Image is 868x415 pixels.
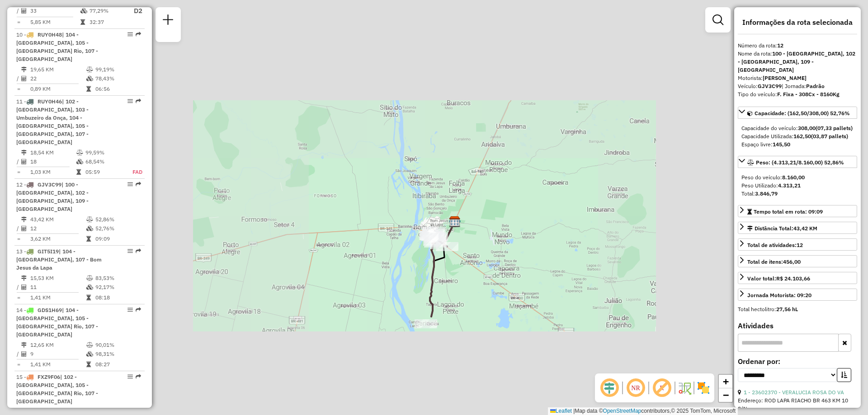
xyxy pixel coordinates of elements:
[136,32,141,37] em: Rota exportada
[773,141,790,148] strong: 145,50
[747,242,803,248] span: Total de atividades:
[16,293,21,302] td: =
[738,170,857,201] div: Peso: (4.313,21/8.160,00) 52,86%
[738,156,857,168] a: Peso: (4.313,21/8.160,00) 52,86%
[738,50,857,74] div: Nome da rota:
[782,83,825,89] span: | Jornada:
[86,342,93,348] i: % de utilização do peso
[136,248,141,254] em: Rota exportada
[738,356,857,367] label: Ordenar por:
[16,248,102,271] span: | 104 - [GEOGRAPHIC_DATA], 107 - Bom Jesus da Lapa
[747,275,810,283] div: Valor total:
[30,157,76,166] td: 18
[811,133,848,140] strong: (03,87 pallets)
[778,182,801,189] strong: 4.313,21
[16,234,21,243] td: =
[95,234,141,243] td: 09:09
[738,289,857,301] a: Jornada Motorista: 09:20
[798,125,816,131] strong: 308,00
[85,148,123,157] td: 99,59%
[136,374,141,379] em: Rota exportada
[21,275,27,281] i: Distância Total
[95,65,141,74] td: 99,19%
[30,274,86,283] td: 15,53 KM
[738,238,857,251] a: Total de atividades:12
[127,248,133,254] em: Opções
[723,389,729,401] span: −
[30,293,86,302] td: 1,41 KM
[776,275,810,282] strong: R$ 24.103,66
[95,360,141,369] td: 08:27
[127,182,133,187] em: Opções
[95,224,141,233] td: 52,76%
[16,181,89,212] span: 12 -
[738,50,855,73] strong: 100 - [GEOGRAPHIC_DATA], 102 - [GEOGRAPHIC_DATA], 109 - [GEOGRAPHIC_DATA]
[86,86,91,92] i: Tempo total em rota
[136,307,141,312] em: Rota exportada
[16,350,21,359] td: /
[80,8,87,14] i: % de utilização da cubagem
[16,98,89,145] span: 11 -
[126,6,142,16] p: D2
[38,373,60,380] span: FXZ9F06
[741,124,854,132] div: Capacidade do veículo:
[95,215,141,224] td: 52,86%
[21,150,27,155] i: Distância Total
[738,255,857,267] a: Total de itens:456,00
[738,305,857,313] div: Total hectolitro:
[738,322,857,330] h4: Atividades
[30,234,86,243] td: 3,62 KM
[30,350,86,359] td: 9
[127,374,133,379] em: Opções
[86,236,91,242] i: Tempo total em rota
[95,283,141,292] td: 92,17%
[793,225,817,232] span: 43,42 KM
[127,307,133,312] em: Opções
[625,377,646,399] span: Ocultar NR
[86,295,91,300] i: Tempo total em rota
[38,31,62,38] span: RUY0H48
[777,91,840,98] strong: F. Fixa - 308Cx - 8160Kg
[738,272,857,284] a: Valor total:R$ 24.103,66
[30,340,86,350] td: 12,65 KM
[86,275,93,281] i: % de utilização do peso
[603,408,642,414] a: OpenStreetMap
[755,190,778,197] strong: 3.846,79
[16,31,98,62] span: 10 -
[38,98,62,105] span: RUY0H46
[16,360,21,369] td: =
[95,74,141,83] td: 78,43%
[21,351,27,357] i: Total de Atividades
[449,216,461,228] img: CDD Lapa
[758,83,782,89] strong: GJV3C99
[38,248,59,255] span: GIT5I19
[16,157,21,166] td: /
[738,396,857,413] div: Endereço: ROD LAPA RIACHO BR 463 KM 10 S/N
[30,5,80,17] td: 33
[837,368,851,382] button: Ordem crescente
[738,121,857,152] div: Capacidade: (162,50/308,00) 52,76%
[86,217,93,222] i: % de utilização do peso
[21,226,27,231] i: Total de Atividades
[797,242,803,248] strong: 12
[21,67,27,72] i: Distância Total
[30,148,76,157] td: 18,54 KM
[16,74,21,83] td: /
[86,226,93,231] i: % de utilização da cubagem
[782,174,805,181] strong: 8.160,00
[76,150,83,155] i: % de utilização do peso
[86,351,93,357] i: % de utilização da cubagem
[86,76,93,81] i: % de utilização da cubagem
[16,5,21,17] td: /
[95,340,141,350] td: 90,01%
[80,19,85,25] i: Tempo total em rota
[123,168,143,177] td: FAD
[21,159,27,164] i: Total de Atividades
[741,140,854,149] div: Espaço livre:
[30,360,86,369] td: 1,41 KM
[777,42,783,49] strong: 12
[38,307,62,313] span: GDS1H69
[738,18,857,27] h4: Informações da rota selecionada
[741,174,805,181] span: Peso do veículo:
[89,18,125,27] td: 32:37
